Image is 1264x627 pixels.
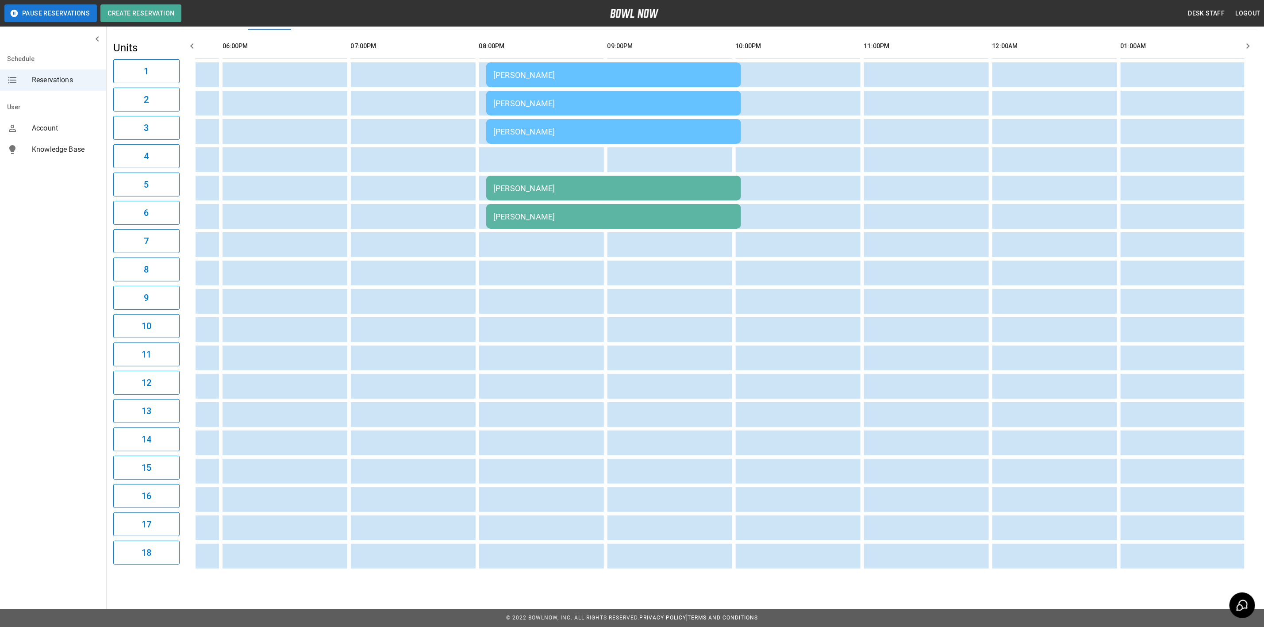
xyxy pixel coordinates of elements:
h6: 9 [144,291,149,305]
button: Pause Reservations [4,4,97,22]
img: logo [610,9,659,18]
div: [PERSON_NAME] [493,127,734,136]
button: Create Reservation [100,4,181,22]
button: 15 [113,456,180,480]
h6: 7 [144,234,149,248]
button: 10 [113,314,180,338]
span: Knowledge Base [32,144,99,155]
h6: 3 [144,121,149,135]
button: 2 [113,88,180,112]
button: 17 [113,512,180,536]
h6: 10 [142,319,151,333]
h6: 2 [144,92,149,107]
div: [PERSON_NAME] [493,184,734,193]
button: 12 [113,371,180,395]
button: 1 [113,59,180,83]
h6: 11 [142,347,151,362]
h6: 8 [144,262,149,277]
span: © 2022 BowlNow, Inc. All Rights Reserved. [506,615,639,621]
div: [PERSON_NAME] [493,99,734,108]
button: 4 [113,144,180,168]
button: 5 [113,173,180,196]
a: Terms and Conditions [688,615,758,621]
h6: 5 [144,177,149,192]
h6: 6 [144,206,149,220]
button: Logout [1232,5,1264,22]
button: 11 [113,342,180,366]
h6: 16 [142,489,151,503]
div: [PERSON_NAME] [493,70,734,80]
button: 18 [113,541,180,565]
h6: 12 [142,376,151,390]
h6: 17 [142,517,151,531]
span: Account [32,123,99,134]
button: 16 [113,484,180,508]
h6: 4 [144,149,149,163]
h6: 15 [142,461,151,475]
button: 13 [113,399,180,423]
a: Privacy Policy [639,615,686,621]
button: 8 [113,258,180,281]
button: 6 [113,201,180,225]
button: 3 [113,116,180,140]
button: 14 [113,427,180,451]
h6: 14 [142,432,151,446]
h6: 13 [142,404,151,418]
span: Reservations [32,75,99,85]
button: Desk Staff [1185,5,1229,22]
h6: 18 [142,546,151,560]
button: 7 [113,229,180,253]
h5: Units [113,41,180,55]
div: [PERSON_NAME] [493,212,734,221]
h6: 1 [144,64,149,78]
button: 9 [113,286,180,310]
